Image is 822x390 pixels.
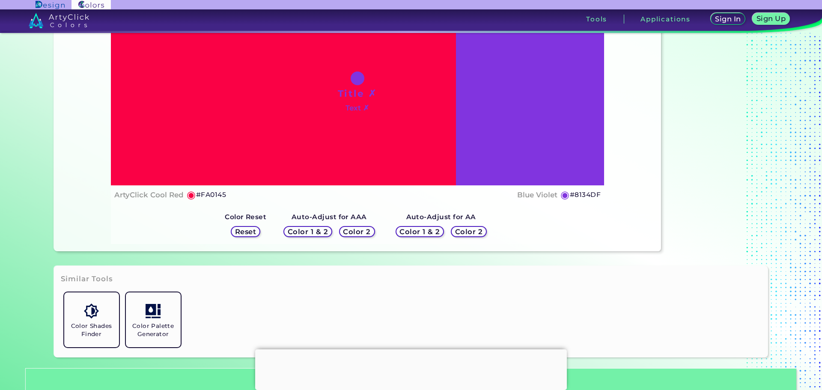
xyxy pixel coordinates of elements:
[146,304,161,319] img: icon_col_pal_col.svg
[292,213,367,221] strong: Auto-Adjust for AAA
[129,322,177,338] h5: Color Palette Generator
[290,229,326,235] h5: Color 1 & 2
[758,15,784,22] h5: Sign Up
[68,322,116,338] h5: Color Shades Finder
[29,13,89,28] img: logo_artyclick_colors_white.svg
[640,16,691,22] h3: Applications
[345,229,369,235] h5: Color 2
[196,189,226,200] h5: #FA0145
[345,102,369,114] h4: Text ✗
[122,289,184,351] a: Color Palette Generator
[61,274,113,284] h3: Similar Tools
[84,304,99,319] img: icon_color_shades.svg
[560,190,570,200] h5: ◉
[570,189,601,200] h5: #8134DF
[402,229,438,235] h5: Color 1 & 2
[114,189,184,201] h4: ArtyClick Cool Red
[236,229,255,235] h5: Reset
[712,14,744,24] a: Sign In
[456,229,481,235] h5: Color 2
[517,189,557,201] h4: Blue Violet
[61,289,122,351] a: Color Shades Finder
[255,349,567,388] iframe: Advertisement
[338,87,377,100] h1: Title ✗
[36,1,64,9] img: ArtyClick Design logo
[716,16,739,22] h5: Sign In
[187,190,196,200] h5: ◉
[754,14,788,24] a: Sign Up
[586,16,607,22] h3: Tools
[406,213,476,221] strong: Auto-Adjust for AA
[225,213,266,221] strong: Color Reset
